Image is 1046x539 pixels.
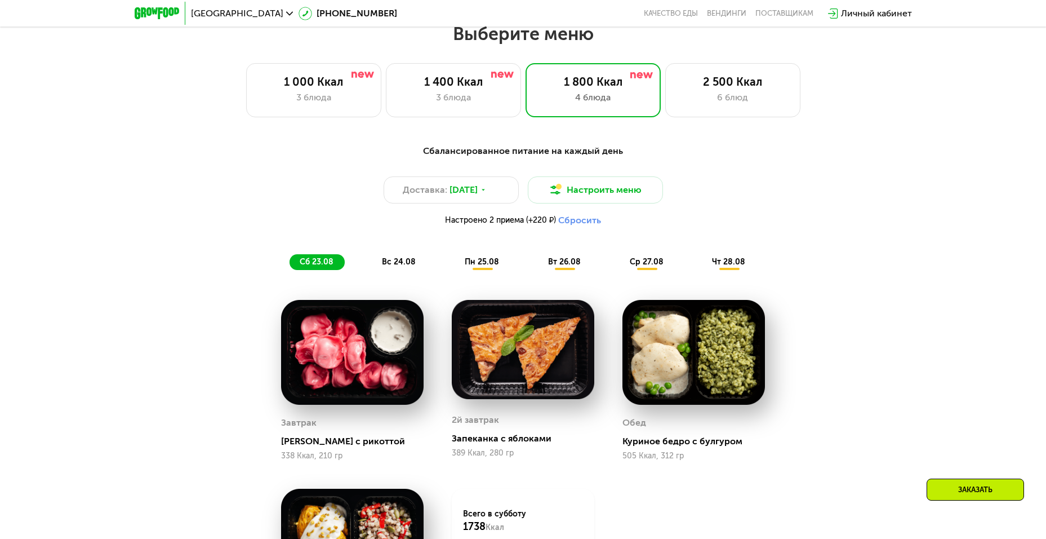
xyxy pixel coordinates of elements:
div: 6 блюд [677,91,789,104]
div: 1 000 Ккал [258,75,370,89]
div: Куриное бедро с булгуром [622,436,774,447]
h2: Выберите меню [36,23,1010,45]
div: Запеканка с яблоками [452,433,603,444]
span: 1738 [463,520,486,533]
span: сб 23.08 [300,257,333,267]
div: 3 блюда [398,91,509,104]
span: вт 26.08 [548,257,581,267]
a: Вендинги [707,9,746,18]
div: 389 Ккал, 280 гр [452,449,594,458]
div: 1 800 Ккал [537,75,649,89]
span: [GEOGRAPHIC_DATA] [191,9,283,18]
a: [PHONE_NUMBER] [299,7,397,20]
div: 505 Ккал, 312 гр [622,452,765,461]
button: Сбросить [558,215,601,226]
div: Сбалансированное питание на каждый день [190,144,857,158]
div: 1 400 Ккал [398,75,509,89]
div: [PERSON_NAME] с рикоттой [281,436,433,447]
div: Всего в субботу [463,509,583,533]
span: ср 27.08 [630,257,664,267]
span: пн 25.08 [465,257,499,267]
div: 2й завтрак [452,412,499,428]
a: Качество еды [644,9,698,18]
span: Доставка: [403,183,447,197]
div: 3 блюда [258,91,370,104]
button: Настроить меню [528,176,663,204]
div: поставщикам [755,9,813,18]
div: Заказать [927,479,1024,501]
div: Обед [622,414,646,431]
div: 338 Ккал, 210 гр [281,452,424,461]
div: 2 500 Ккал [677,75,789,89]
div: Завтрак [281,414,317,431]
span: вс 24.08 [382,257,416,267]
span: чт 28.08 [712,257,745,267]
div: 4 блюда [537,91,649,104]
span: Ккал [486,523,504,532]
span: [DATE] [449,183,478,197]
div: Личный кабинет [841,7,912,20]
span: Настроено 2 приема (+220 ₽) [445,217,556,224]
